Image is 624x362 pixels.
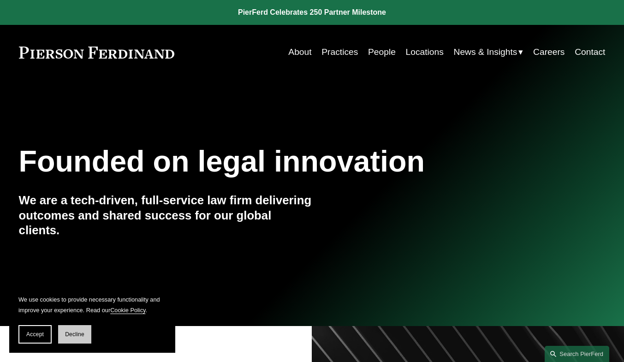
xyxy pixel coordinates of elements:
a: About [288,43,311,61]
a: Locations [406,43,444,61]
section: Cookie banner [9,285,175,353]
a: Search this site [545,346,609,362]
a: folder dropdown [454,43,523,61]
a: Cookie Policy [110,307,145,314]
a: Careers [533,43,565,61]
span: Decline [65,331,84,338]
p: We use cookies to provide necessary functionality and improve your experience. Read our . [18,295,166,316]
button: Decline [58,325,91,344]
span: News & Insights [454,44,517,60]
button: Accept [18,325,52,344]
a: Contact [575,43,605,61]
a: People [368,43,396,61]
span: Accept [26,331,44,338]
h4: We are a tech-driven, full-service law firm delivering outcomes and shared success for our global... [19,193,312,238]
a: Practices [321,43,358,61]
h1: Founded on legal innovation [19,144,508,178]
